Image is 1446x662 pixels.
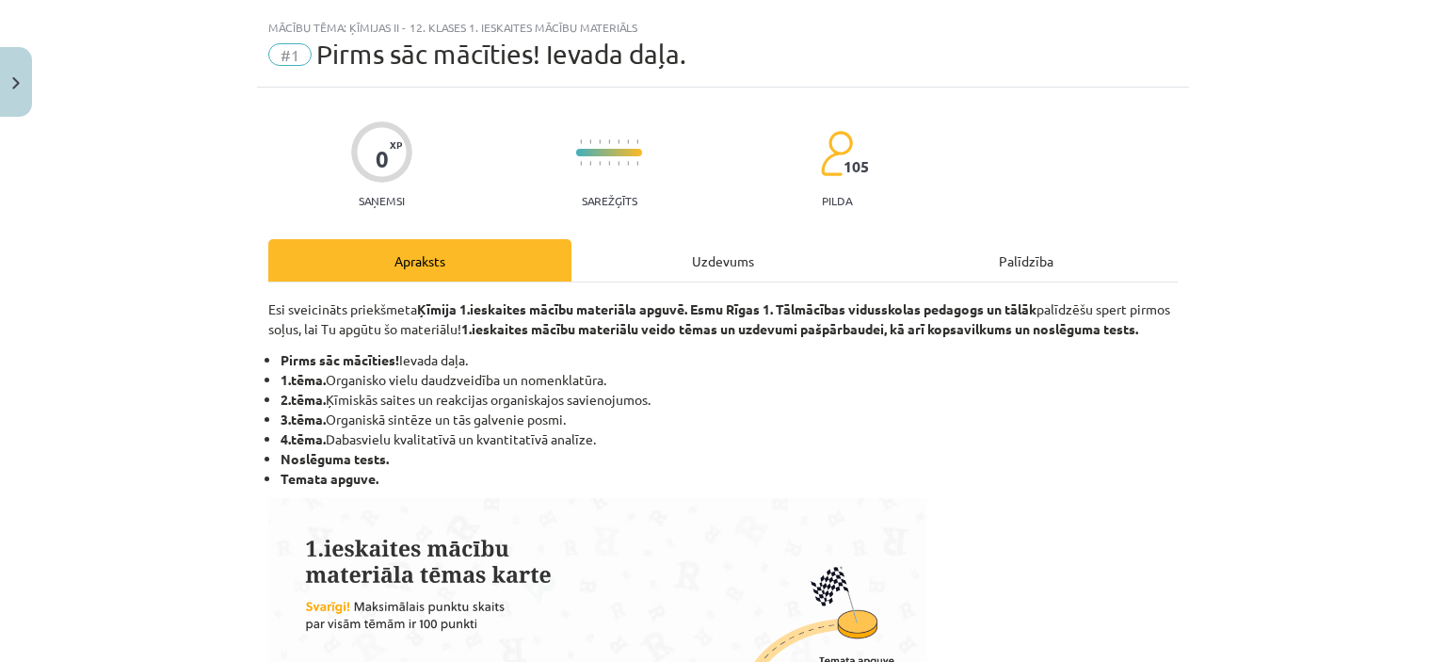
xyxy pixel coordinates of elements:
span: XP [390,139,402,150]
img: icon-close-lesson-0947bae3869378f0d4975bcd49f059093ad1ed9edebbc8119c70593378902aed.svg [12,77,20,89]
strong: Ķīmija [417,300,457,317]
img: icon-short-line-57e1e144782c952c97e751825c79c345078a6d821885a25fce030b3d8c18986b.svg [627,161,629,166]
strong: 2.tēma. [281,391,326,408]
img: icon-short-line-57e1e144782c952c97e751825c79c345078a6d821885a25fce030b3d8c18986b.svg [580,161,582,166]
span: #1 [268,43,312,66]
li: Dabasvielu kvalitatīvā un kvantitatīvā analīze. [281,429,1178,449]
img: icon-short-line-57e1e144782c952c97e751825c79c345078a6d821885a25fce030b3d8c18986b.svg [608,161,610,166]
div: Uzdevums [571,239,875,282]
img: icon-short-line-57e1e144782c952c97e751825c79c345078a6d821885a25fce030b3d8c18986b.svg [589,161,591,166]
li: Organisko vielu daudzveidība un nomenklatūra. [281,370,1178,390]
strong: 1.ieskaites mācību materiālu veido tēmas un uzdevumi pašpārbaudei, kā arī kopsavilkums un noslēgu... [461,320,1138,337]
strong: Temata apguve. [281,470,378,487]
li: Organiskā sintēze un tās galvenie posmi. [281,410,1178,429]
img: icon-short-line-57e1e144782c952c97e751825c79c345078a6d821885a25fce030b3d8c18986b.svg [636,161,638,166]
img: icon-short-line-57e1e144782c952c97e751825c79c345078a6d821885a25fce030b3d8c18986b.svg [627,139,629,144]
strong: Noslēguma tests. [281,450,389,467]
img: icon-short-line-57e1e144782c952c97e751825c79c345078a6d821885a25fce030b3d8c18986b.svg [636,139,638,144]
li: ⁠Ķīmiskās saites un reakcijas organiskajos savienojumos. [281,390,1178,410]
strong: Pirms sāc mācīties! [281,351,399,368]
strong: 1.tēma. [281,371,326,388]
img: icon-short-line-57e1e144782c952c97e751825c79c345078a6d821885a25fce030b3d8c18986b.svg [618,139,619,144]
p: Sarežģīts [582,194,637,207]
span: 105 [843,158,869,175]
strong: 3.tēma. [281,411,326,428]
p: pilda [822,194,852,207]
li: Ievada daļa. [281,350,1178,370]
strong: 1.ieskaites mācību materiāla apguvē. Esmu Rīgas 1. Tālmācības vidusskolas pedagogs un tālāk [459,300,1036,317]
img: students-c634bb4e5e11cddfef0936a35e636f08e4e9abd3cc4e673bd6f9a4125e45ecb1.svg [820,130,853,177]
img: icon-short-line-57e1e144782c952c97e751825c79c345078a6d821885a25fce030b3d8c18986b.svg [599,161,601,166]
img: icon-short-line-57e1e144782c952c97e751825c79c345078a6d821885a25fce030b3d8c18986b.svg [580,139,582,144]
img: icon-short-line-57e1e144782c952c97e751825c79c345078a6d821885a25fce030b3d8c18986b.svg [589,139,591,144]
p: Esi sveicināts priekšmeta palīdzēšu spert pirmos soļus, lai Tu apgūtu šo materiālu! [268,299,1178,339]
div: Apraksts [268,239,571,282]
strong: 4.tēma. [281,430,326,447]
div: Palīdzība [875,239,1178,282]
span: Pirms sāc mācīties! Ievada daļa. [316,39,686,70]
div: 0 [376,146,389,172]
img: icon-short-line-57e1e144782c952c97e751825c79c345078a6d821885a25fce030b3d8c18986b.svg [599,139,601,144]
div: Mācību tēma: Ķīmijas ii - 12. klases 1. ieskaites mācību materiāls [268,21,1178,34]
img: icon-short-line-57e1e144782c952c97e751825c79c345078a6d821885a25fce030b3d8c18986b.svg [618,161,619,166]
p: Saņemsi [351,194,412,207]
img: icon-short-line-57e1e144782c952c97e751825c79c345078a6d821885a25fce030b3d8c18986b.svg [608,139,610,144]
